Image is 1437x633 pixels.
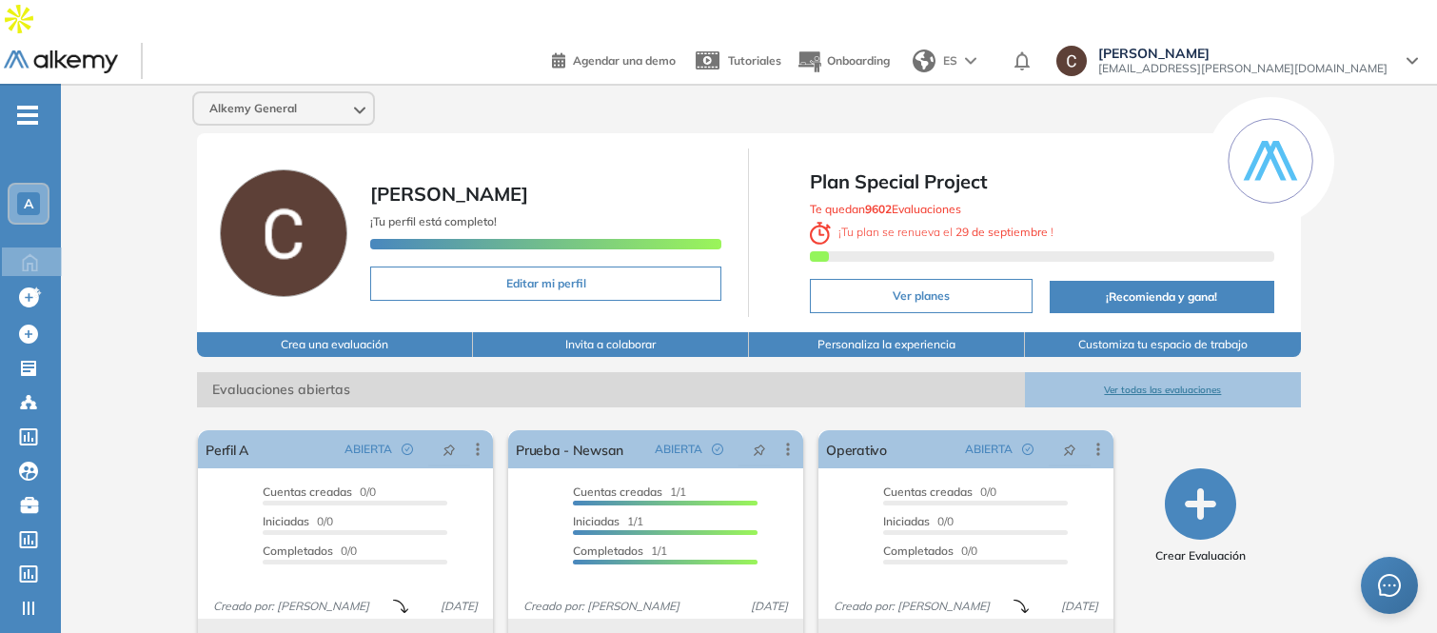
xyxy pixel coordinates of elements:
button: ¡Recomienda y gana! [1050,281,1274,313]
span: Agendar una demo [573,53,676,68]
span: Completados [883,544,954,558]
span: Alkemy General [209,101,297,116]
a: Agendar una demo [552,48,676,70]
span: pushpin [753,442,766,457]
img: world [913,49,935,72]
b: 29 de septiembre [953,225,1051,239]
span: ABIERTA [344,441,392,458]
a: Tutoriales [691,36,781,86]
button: Customiza tu espacio de trabajo [1025,332,1301,357]
span: pushpin [443,442,456,457]
span: ¡Tu perfil está completo! [370,214,497,228]
button: Ver planes [810,279,1032,313]
span: pushpin [1063,442,1076,457]
button: Crear Evaluación [1155,468,1246,564]
i: - [17,113,38,117]
span: [DATE] [433,598,485,615]
span: Cuentas creadas [883,485,973,499]
span: Creado por: [PERSON_NAME] [206,598,377,615]
span: ABIERTA [655,441,702,458]
span: 0/0 [883,544,977,558]
button: pushpin [428,434,470,465]
span: ¡ Tu plan se renueva el ! [810,225,1053,239]
span: Creado por: [PERSON_NAME] [826,598,997,615]
span: Completados [263,544,333,558]
button: Crea una evaluación [197,332,473,357]
b: 9602 [865,202,892,216]
span: [DATE] [1053,598,1106,615]
span: Iniciadas [573,514,620,528]
span: ES [943,52,957,69]
span: Completados [573,544,643,558]
a: Prueba - Newsan [516,430,623,468]
span: ABIERTA [965,441,1013,458]
span: Evaluaciones abiertas [197,372,1025,407]
button: Onboarding [797,41,890,82]
span: 0/0 [883,485,996,499]
button: Ver todas las evaluaciones [1025,372,1301,407]
span: Onboarding [827,53,890,68]
button: pushpin [1049,434,1091,465]
button: Editar mi perfil [370,267,721,301]
span: check-circle [712,444,723,455]
span: [PERSON_NAME] [1098,46,1388,61]
span: [DATE] [743,598,796,615]
span: Crear Evaluación [1155,547,1246,564]
span: Iniciadas [883,514,930,528]
span: 0/0 [263,544,357,558]
span: [EMAIL_ADDRESS][PERSON_NAME][DOMAIN_NAME] [1098,61,1388,76]
img: Logo [4,50,118,74]
span: 1/1 [573,485,686,499]
span: [PERSON_NAME] [370,182,528,206]
img: arrow [965,57,976,65]
span: A [24,196,33,211]
span: Iniciadas [263,514,309,528]
span: Plan Special Project [810,168,1273,196]
span: 0/0 [883,514,954,528]
span: Cuentas creadas [573,485,662,499]
span: 0/0 [263,514,333,528]
span: 0/0 [263,485,376,499]
span: message [1378,574,1401,597]
button: Invita a colaborar [473,332,749,357]
span: check-circle [1022,444,1033,455]
img: Foto de perfil [220,169,347,297]
button: Personaliza la experiencia [749,332,1025,357]
span: 1/1 [573,544,667,558]
a: Perfil A [206,430,248,468]
img: clock-svg [810,222,831,245]
span: check-circle [402,444,413,455]
button: pushpin [738,434,780,465]
span: Te quedan Evaluaciones [810,202,961,216]
a: Operativo [826,430,887,468]
span: Creado por: [PERSON_NAME] [516,598,687,615]
span: 1/1 [573,514,643,528]
span: Tutoriales [728,53,781,68]
span: Cuentas creadas [263,485,352,499]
